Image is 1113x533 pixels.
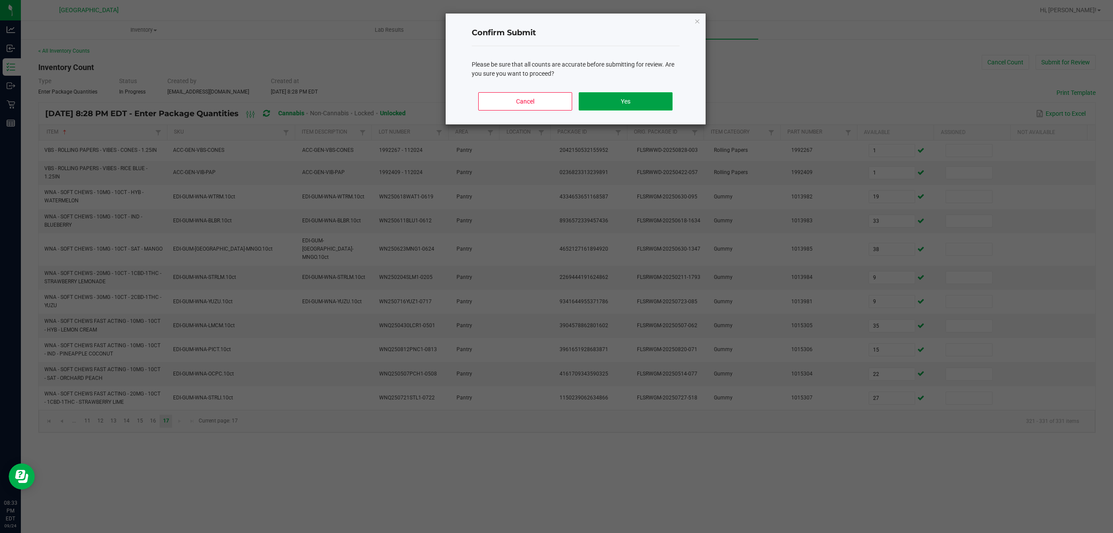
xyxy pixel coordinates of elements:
[472,60,680,78] div: Please be sure that all counts are accurate before submitting for review. Are you sure you want t...
[472,27,680,39] h4: Confirm Submit
[694,16,700,26] button: Close
[579,92,672,111] button: Yes
[9,463,35,489] iframe: Resource center
[478,92,572,111] button: Cancel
